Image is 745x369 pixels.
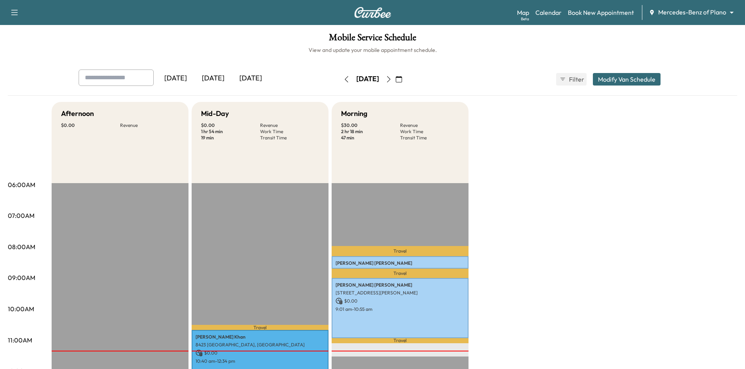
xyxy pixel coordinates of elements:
[8,242,35,251] p: 08:00AM
[8,335,32,345] p: 11:00AM
[8,273,35,282] p: 09:00AM
[332,269,469,278] p: Travel
[196,358,325,364] p: 10:40 am - 12:34 pm
[8,180,35,189] p: 06:00AM
[517,8,529,17] a: MapBeta
[61,122,120,128] p: $ 0.00
[201,128,260,135] p: 1 hr 54 min
[568,8,634,17] a: Book New Appointment
[521,16,529,22] div: Beta
[192,325,329,330] p: Travel
[593,73,661,86] button: Modify Van Schedule
[341,135,400,141] p: 47 min
[201,135,260,141] p: 19 min
[336,290,465,296] p: [STREET_ADDRESS][PERSON_NAME]
[8,46,737,54] h6: View and update your mobile appointment schedule.
[332,338,469,343] p: Travel
[260,128,319,135] p: Work Time
[400,128,459,135] p: Work Time
[196,349,325,357] p: $ 0.00
[61,108,94,119] h5: Afternoon
[201,122,260,128] p: $ 0.00
[336,306,465,312] p: 9:01 am - 10:55 am
[196,334,325,340] p: [PERSON_NAME] Khan
[157,70,194,87] div: [DATE]
[341,108,367,119] h5: Morning
[354,7,391,18] img: Curbee Logo
[232,70,269,87] div: [DATE]
[341,128,400,135] p: 2 hr 18 min
[400,122,459,128] p: Revenue
[8,211,34,220] p: 07:00AM
[8,33,737,46] h1: Mobile Service Schedule
[332,246,469,256] p: Travel
[336,268,465,274] p: [STREET_ADDRESS]
[260,122,319,128] p: Revenue
[569,75,583,84] span: Filter
[400,135,459,141] p: Transit Time
[194,70,232,87] div: [DATE]
[341,122,400,128] p: $ 30.00
[336,282,465,288] p: [PERSON_NAME] [PERSON_NAME]
[535,8,562,17] a: Calendar
[556,73,587,86] button: Filter
[260,135,319,141] p: Transit Time
[658,8,726,17] span: Mercedes-Benz of Plano
[120,122,179,128] p: Revenue
[201,108,229,119] h5: Mid-Day
[196,342,325,348] p: 8423 [GEOGRAPHIC_DATA], [GEOGRAPHIC_DATA]
[336,260,465,266] p: [PERSON_NAME] [PERSON_NAME]
[356,74,379,84] div: [DATE]
[8,304,34,314] p: 10:00AM
[336,298,465,305] p: $ 0.00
